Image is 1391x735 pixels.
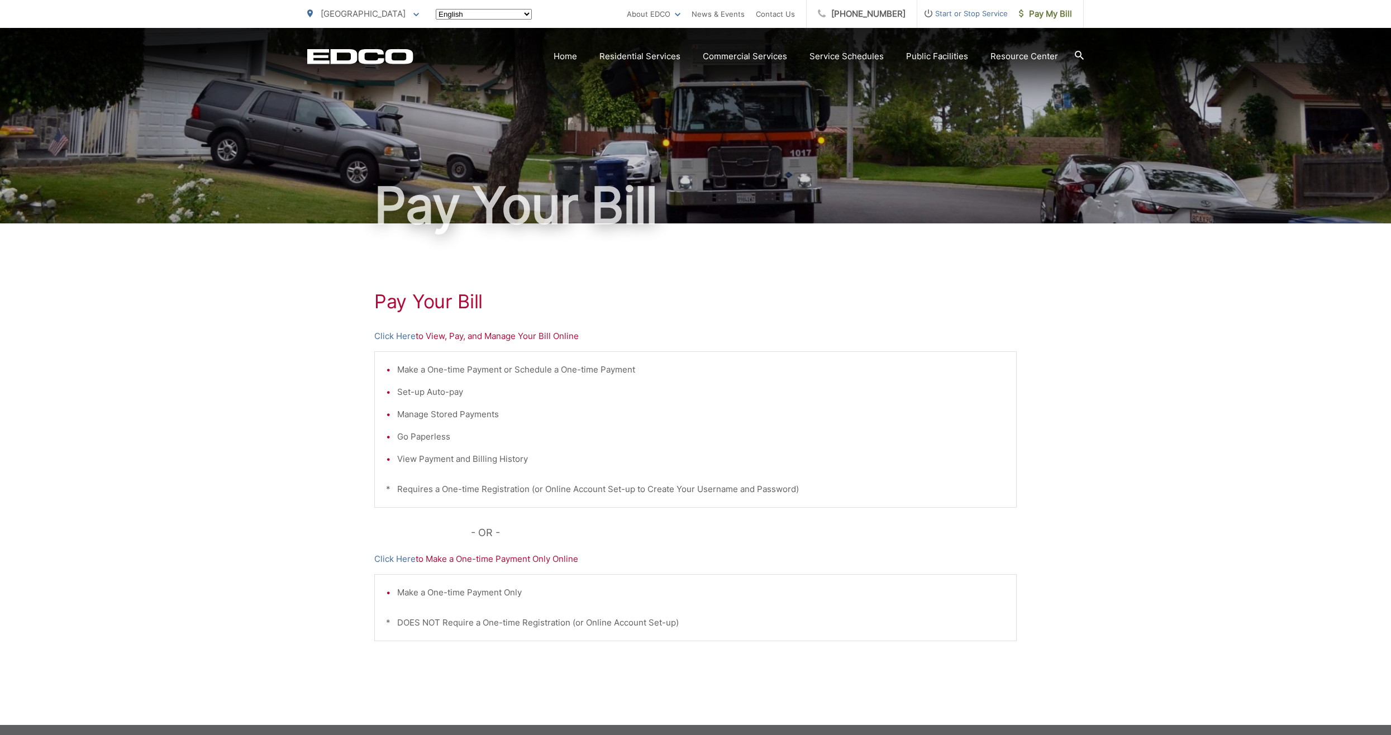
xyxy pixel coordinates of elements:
[374,330,1017,343] p: to View, Pay, and Manage Your Bill Online
[307,49,413,64] a: EDCD logo. Return to the homepage.
[703,50,787,63] a: Commercial Services
[374,290,1017,313] h1: Pay Your Bill
[809,50,884,63] a: Service Schedules
[1019,7,1072,21] span: Pay My Bill
[436,9,532,20] select: Select a language
[906,50,968,63] a: Public Facilities
[554,50,577,63] a: Home
[397,430,1005,443] li: Go Paperless
[374,552,416,566] a: Click Here
[397,408,1005,421] li: Manage Stored Payments
[692,7,745,21] a: News & Events
[397,385,1005,399] li: Set-up Auto-pay
[397,363,1005,376] li: Make a One-time Payment or Schedule a One-time Payment
[386,616,1005,629] p: * DOES NOT Require a One-time Registration (or Online Account Set-up)
[321,8,406,19] span: [GEOGRAPHIC_DATA]
[397,586,1005,599] li: Make a One-time Payment Only
[374,330,416,343] a: Click Here
[756,7,795,21] a: Contact Us
[599,50,680,63] a: Residential Services
[627,7,680,21] a: About EDCO
[471,524,1017,541] p: - OR -
[386,483,1005,496] p: * Requires a One-time Registration (or Online Account Set-up to Create Your Username and Password)
[307,178,1084,233] h1: Pay Your Bill
[397,452,1005,466] li: View Payment and Billing History
[374,552,1017,566] p: to Make a One-time Payment Only Online
[990,50,1058,63] a: Resource Center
